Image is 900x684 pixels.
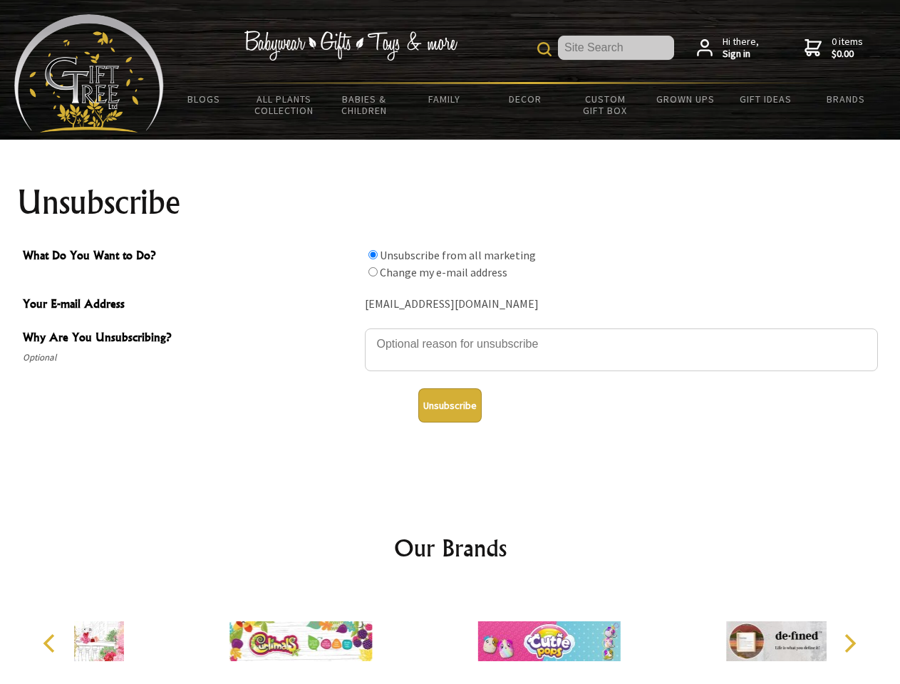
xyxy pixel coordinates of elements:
[14,14,164,133] img: Babyware - Gifts - Toys and more...
[380,265,507,279] label: Change my e-mail address
[485,84,565,114] a: Decor
[805,36,863,61] a: 0 items$0.00
[244,84,325,125] a: All Plants Collection
[164,84,244,114] a: BLOGS
[324,84,405,125] a: Babies & Children
[697,36,759,61] a: Hi there,Sign in
[645,84,725,114] a: Grown Ups
[832,35,863,61] span: 0 items
[23,349,358,366] span: Optional
[723,36,759,61] span: Hi there,
[418,388,482,423] button: Unsubscribe
[368,267,378,276] input: What Do You Want to Do?
[834,628,865,659] button: Next
[17,185,884,219] h1: Unsubscribe
[723,48,759,61] strong: Sign in
[832,48,863,61] strong: $0.00
[29,531,872,565] h2: Our Brands
[558,36,674,60] input: Site Search
[36,628,67,659] button: Previous
[368,250,378,259] input: What Do You Want to Do?
[405,84,485,114] a: Family
[806,84,886,114] a: Brands
[23,295,358,316] span: Your E-mail Address
[725,84,806,114] a: Gift Ideas
[23,328,358,349] span: Why Are You Unsubscribing?
[365,294,878,316] div: [EMAIL_ADDRESS][DOMAIN_NAME]
[565,84,646,125] a: Custom Gift Box
[244,31,457,61] img: Babywear - Gifts - Toys & more
[23,247,358,267] span: What Do You Want to Do?
[380,248,536,262] label: Unsubscribe from all marketing
[537,42,552,56] img: product search
[365,328,878,371] textarea: Why Are You Unsubscribing?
